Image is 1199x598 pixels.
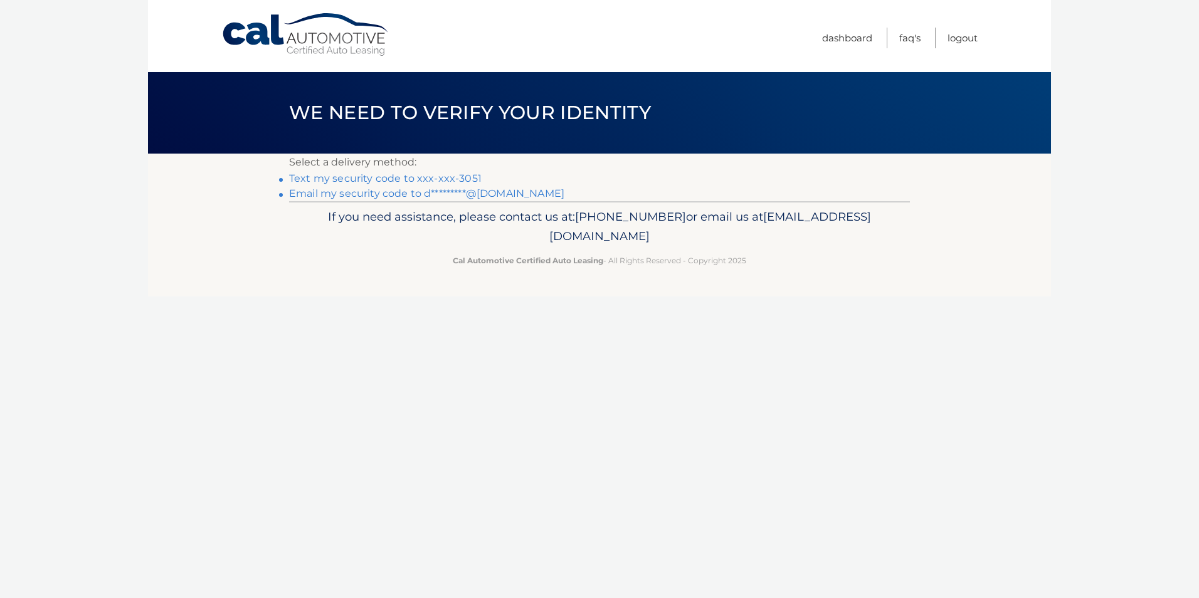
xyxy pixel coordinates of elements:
[575,209,686,224] span: [PHONE_NUMBER]
[221,13,391,57] a: Cal Automotive
[289,154,910,171] p: Select a delivery method:
[289,187,564,199] a: Email my security code to d*********@[DOMAIN_NAME]
[297,254,902,267] p: - All Rights Reserved - Copyright 2025
[289,172,482,184] a: Text my security code to xxx-xxx-3051
[453,256,603,265] strong: Cal Automotive Certified Auto Leasing
[948,28,978,48] a: Logout
[899,28,921,48] a: FAQ's
[289,101,651,124] span: We need to verify your identity
[297,207,902,247] p: If you need assistance, please contact us at: or email us at
[822,28,872,48] a: Dashboard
